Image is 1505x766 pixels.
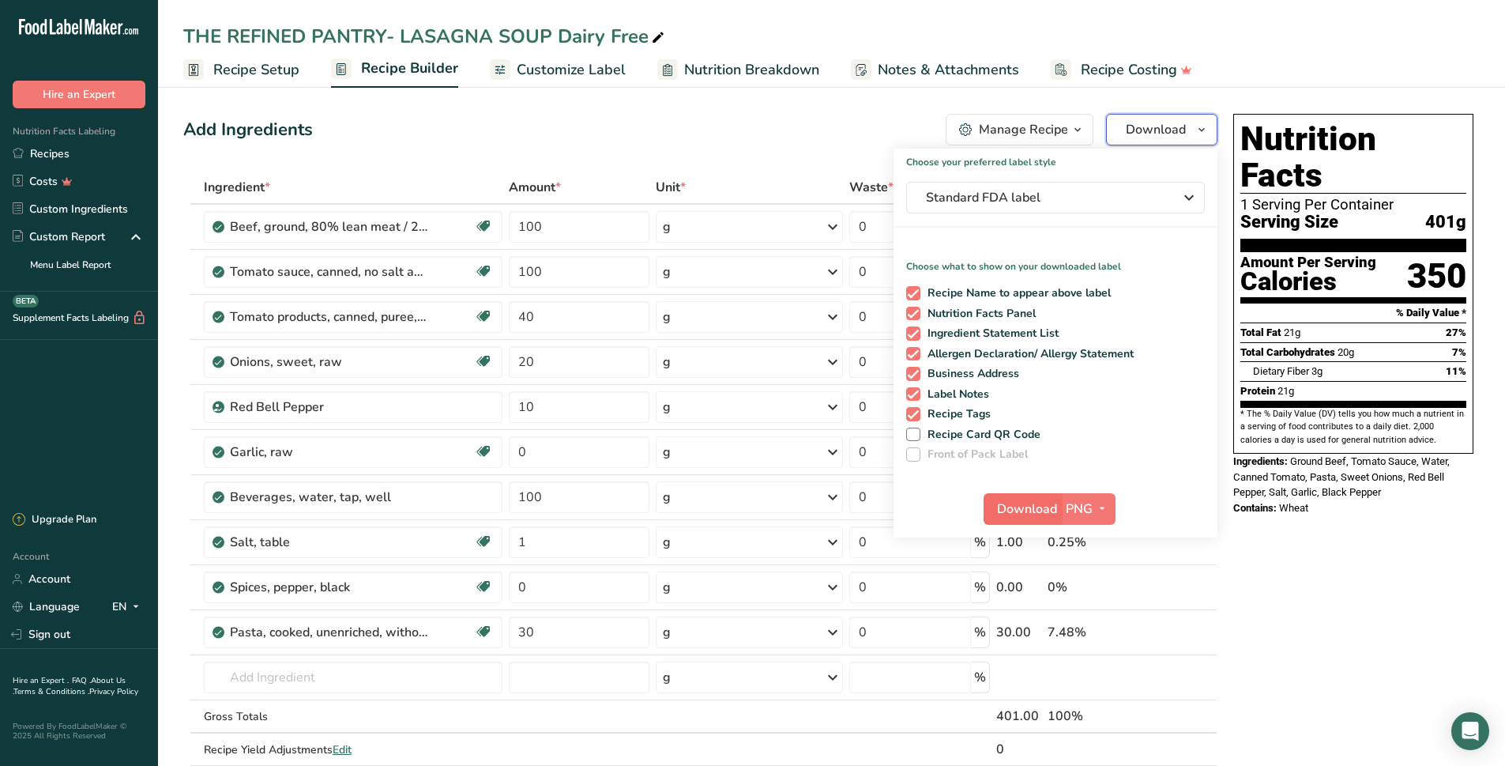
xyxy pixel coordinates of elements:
[1452,346,1466,358] span: 7%
[1240,346,1335,358] span: Total Carbohydrates
[920,286,1112,300] span: Recipe Name to appear above label
[13,512,96,528] div: Upgrade Plan
[230,623,427,642] div: Pasta, cooked, unenriched, without added salt
[490,52,626,88] a: Customize Label
[1106,114,1217,145] button: Download
[13,81,145,108] button: Hire an Expert
[920,428,1041,442] span: Recipe Card QR Code
[361,58,458,79] span: Recipe Builder
[663,262,671,281] div: g
[920,407,991,421] span: Recipe Tags
[204,662,503,693] input: Add Ingredient
[1253,365,1309,377] span: Dietary Fiber
[984,493,1061,525] button: Download
[1451,712,1489,750] div: Open Intercom Messenger
[663,443,671,462] div: g
[1061,493,1116,525] button: PNG
[996,707,1041,726] div: 401.00
[13,593,80,621] a: Language
[183,52,299,88] a: Recipe Setup
[1338,346,1354,358] span: 20g
[906,182,1205,213] button: Standard FDA label
[112,598,145,617] div: EN
[1240,385,1275,397] span: Protein
[656,178,686,197] span: Unit
[1048,533,1142,552] div: 0.25%
[1311,365,1323,377] span: 3g
[1066,500,1093,519] span: PNG
[920,367,1020,381] span: Business Address
[1240,121,1466,194] h1: Nutrition Facts
[663,217,671,236] div: g
[1277,385,1294,397] span: 21g
[1240,408,1466,447] section: * The % Daily Value (DV) tells you how much a nutrient in a serving of food contributes to a dail...
[878,59,1019,81] span: Notes & Attachments
[1126,120,1186,139] span: Download
[183,22,668,51] div: THE REFINED PANTRY- LASAGNA SOUP Dairy Free
[997,500,1057,519] span: Download
[663,623,671,642] div: g
[1233,455,1288,467] span: Ingredients:
[230,217,427,236] div: Beef, ground, 80% lean meat / 20% fat, raw
[920,447,1029,462] span: Front of Pack Label
[1446,365,1466,377] span: 11%
[230,578,427,597] div: Spices, pepper, black
[1425,213,1466,232] span: 401g
[13,295,39,308] div: BETA
[230,533,427,552] div: Salt, table
[663,488,671,507] div: g
[230,443,427,462] div: Garlic, raw
[996,578,1041,597] div: 0.00
[926,188,1163,207] span: Standard FDA label
[979,120,1068,139] div: Manage Recipe
[1048,578,1142,597] div: 0%
[213,59,299,81] span: Recipe Setup
[13,686,89,697] a: Terms & Conditions .
[1081,59,1177,81] span: Recipe Costing
[920,326,1059,341] span: Ingredient Statement List
[663,308,671,326] div: g
[663,668,671,687] div: g
[1240,326,1281,338] span: Total Fat
[946,114,1093,145] button: Manage Recipe
[851,52,1019,88] a: Notes & Attachments
[1407,255,1466,297] div: 350
[894,247,1217,274] p: Choose what to show on your downloaded label
[1240,255,1376,270] div: Amount Per Serving
[183,117,313,143] div: Add Ingredients
[331,51,458,89] a: Recipe Builder
[663,533,671,552] div: g
[1240,304,1466,323] section: % Daily Value *
[1233,455,1450,498] span: Ground Beef, Tomato Sauce, Water, Canned Tomato, Pasta, Sweet Onions, Red Bell Pepper, Salt, Garl...
[1048,707,1142,726] div: 100%
[1233,502,1277,514] span: Contains:
[1240,197,1466,213] div: 1 Serving Per Container
[13,675,69,686] a: Hire an Expert .
[204,178,270,197] span: Ingredient
[1279,502,1308,514] span: Wheat
[230,488,427,507] div: Beverages, water, tap, well
[1051,52,1192,88] a: Recipe Costing
[13,722,145,741] div: Powered By FoodLabelMaker © 2025 All Rights Reserved
[517,59,626,81] span: Customize Label
[72,675,91,686] a: FAQ .
[920,347,1134,361] span: Allergen Declaration/ Allergy Statement
[230,262,427,281] div: Tomato sauce, canned, no salt added
[996,533,1041,552] div: 1.00
[1284,326,1300,338] span: 21g
[333,742,352,757] span: Edit
[230,398,427,417] div: Red Bell Pepper
[1446,326,1466,338] span: 27%
[996,623,1041,642] div: 30.00
[1240,270,1376,293] div: Calories
[1240,213,1338,232] span: Serving Size
[920,307,1037,321] span: Nutrition Facts Panel
[684,59,819,81] span: Nutrition Breakdown
[996,740,1041,759] div: 0
[13,675,126,697] a: About Us .
[663,578,671,597] div: g
[920,387,990,402] span: Label Notes
[204,708,503,725] div: Gross Totals
[657,52,819,88] a: Nutrition Breakdown
[1048,623,1142,642] div: 7.48%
